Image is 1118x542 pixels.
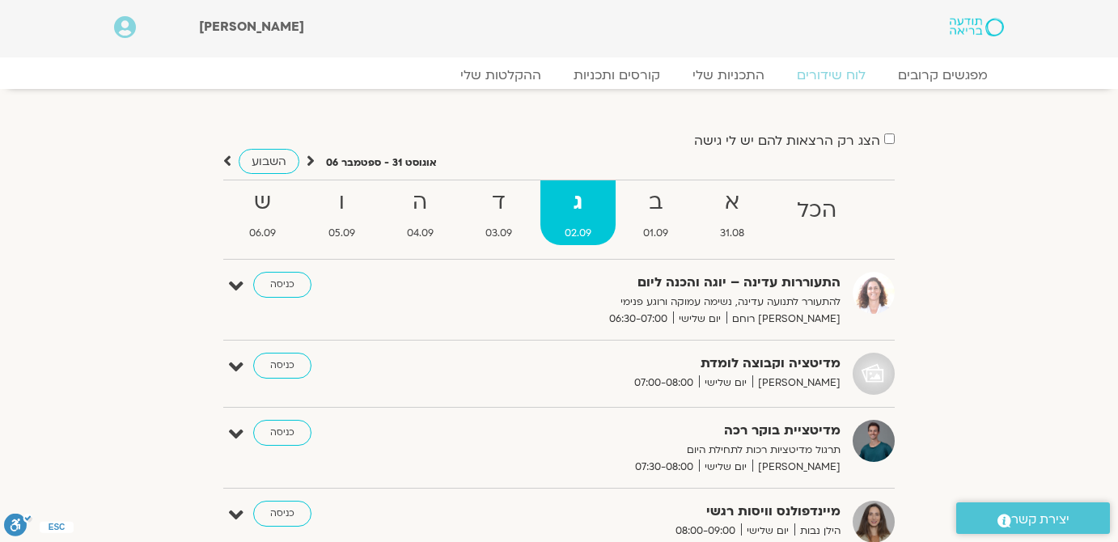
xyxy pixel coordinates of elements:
nav: Menu [114,67,1004,83]
span: 07:00-08:00 [629,375,699,392]
span: יצירת קשר [1011,509,1069,531]
span: [PERSON_NAME] [199,18,304,36]
strong: התעוררות עדינה – יוגה והכנה ליום [444,272,841,294]
strong: ו [303,184,379,221]
p: תרגול מדיטציות רכות לתחילת היום [444,442,841,459]
span: 08:00-09:00 [670,523,741,540]
a: הכל [773,180,861,245]
strong: ג [540,184,616,221]
strong: א [696,184,769,221]
a: כניסה [253,420,311,446]
strong: מדיטציית בוקר רכה [444,420,841,442]
a: כניסה [253,272,311,298]
span: השבוע [252,154,286,169]
span: 31.08 [696,225,769,242]
span: [PERSON_NAME] [752,375,841,392]
span: 07:30-08:00 [629,459,699,476]
span: יום שלישי [699,375,752,392]
span: הילן נבות [794,523,841,540]
p: אוגוסט 31 - ספטמבר 06 [326,155,437,171]
span: 06.09 [225,225,300,242]
span: 02.09 [540,225,616,242]
label: הצג רק הרצאות להם יש לי גישה [694,133,880,148]
a: יצירת קשר [956,502,1110,534]
a: ד03.09 [461,180,536,245]
a: השבוע [239,149,299,174]
a: מפגשים קרובים [882,67,1004,83]
span: 05.09 [303,225,379,242]
a: ו05.09 [303,180,379,245]
a: כניסה [253,501,311,527]
strong: הכל [773,193,861,229]
a: ב01.09 [619,180,692,245]
a: ה04.09 [383,180,458,245]
strong: מדיטציה וקבוצה לומדת [444,353,841,375]
strong: ש [225,184,300,221]
span: 06:30-07:00 [603,311,673,328]
a: התכניות שלי [676,67,781,83]
span: 03.09 [461,225,536,242]
a: קורסים ותכניות [557,67,676,83]
a: לוח שידורים [781,67,882,83]
span: יום שלישי [673,311,726,328]
span: [PERSON_NAME] [752,459,841,476]
strong: מיינדפולנס וויסות רגשי [444,501,841,523]
strong: ב [619,184,692,221]
a: א31.08 [696,180,769,245]
a: ג02.09 [540,180,616,245]
a: ש06.09 [225,180,300,245]
span: [PERSON_NAME] רוחם [726,311,841,328]
a: כניסה [253,353,311,379]
span: יום שלישי [699,459,752,476]
p: להתעורר לתנועה עדינה, נשימה עמוקה ורוגע פנימי [444,294,841,311]
span: 01.09 [619,225,692,242]
strong: ד [461,184,536,221]
span: 04.09 [383,225,458,242]
strong: ה [383,184,458,221]
span: יום שלישי [741,523,794,540]
a: ההקלטות שלי [444,67,557,83]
